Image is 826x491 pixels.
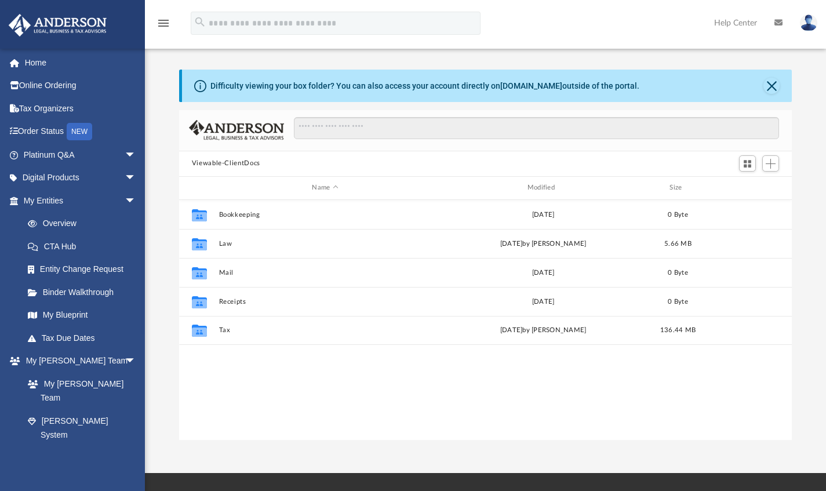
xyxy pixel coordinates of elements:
span: arrow_drop_down [125,350,148,373]
img: Anderson Advisors Platinum Portal [5,14,110,37]
a: My Blueprint [16,304,148,327]
a: CTA Hub [16,235,154,258]
input: Search files and folders [294,117,779,139]
a: Tax Due Dates [16,326,154,350]
span: 0 Byte [668,298,688,304]
a: Home [8,51,154,74]
span: arrow_drop_down [125,143,148,167]
button: Law [219,239,431,247]
a: Platinum Q&Aarrow_drop_down [8,143,154,166]
a: Client Referrals [16,446,148,470]
div: grid [179,200,792,441]
a: My [PERSON_NAME] Team [16,372,142,409]
a: [DOMAIN_NAME] [500,81,562,90]
div: NEW [67,123,92,140]
div: [DATE] [436,267,649,278]
div: Difficulty viewing your box folder? You can also access your account directly on outside of the p... [210,80,639,92]
a: Overview [16,212,154,235]
button: Tax [219,326,431,334]
a: My [PERSON_NAME] Teamarrow_drop_down [8,350,148,373]
a: Binder Walkthrough [16,281,154,304]
button: Close [763,78,780,94]
div: Size [654,183,701,193]
div: [DATE] [436,296,649,307]
a: Digital Productsarrow_drop_down [8,166,154,190]
a: menu [157,22,170,30]
div: Modified [436,183,650,193]
i: search [194,16,206,28]
span: arrow_drop_down [125,189,148,213]
button: Add [762,155,780,172]
div: [DATE] by [PERSON_NAME] [436,238,649,249]
span: 0 Byte [668,269,688,275]
i: menu [157,16,170,30]
a: [PERSON_NAME] System [16,409,148,446]
div: id [706,183,787,193]
button: Bookkeeping [219,210,431,218]
button: Mail [219,268,431,276]
a: Entity Change Request [16,258,154,281]
span: arrow_drop_down [125,166,148,190]
div: Name [218,183,431,193]
span: 136.44 MB [660,327,696,333]
a: My Entitiesarrow_drop_down [8,189,154,212]
img: User Pic [800,14,817,31]
button: Viewable-ClientDocs [192,158,260,169]
a: Order StatusNEW [8,120,154,144]
div: [DATE] by [PERSON_NAME] [436,325,649,336]
button: Switch to Grid View [739,155,756,172]
button: Receipts [219,297,431,305]
a: Online Ordering [8,74,154,97]
div: id [184,183,213,193]
a: Tax Organizers [8,97,154,120]
span: 0 Byte [668,211,688,217]
div: [DATE] [436,209,649,220]
span: 5.66 MB [664,240,692,246]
